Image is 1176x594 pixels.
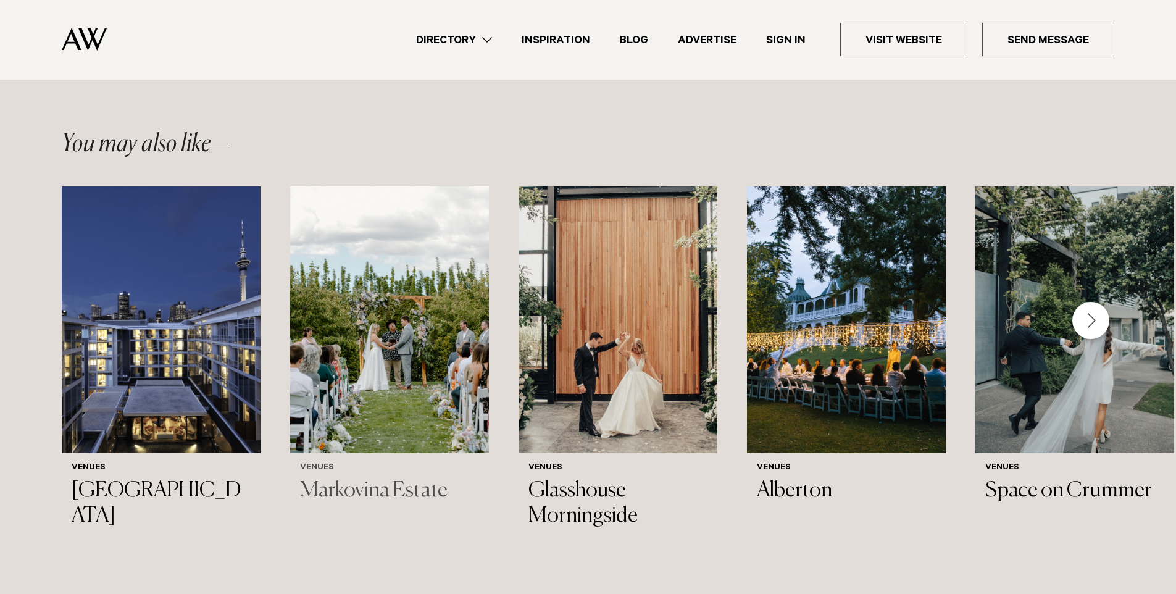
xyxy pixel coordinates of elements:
img: Just married at Glasshouse [519,186,717,453]
a: Blog [605,31,663,48]
h6: Venues [985,463,1164,474]
h2: You may also like [62,132,228,157]
a: Send Message [982,23,1114,56]
h3: Space on Crummer [985,479,1164,504]
h3: Alberton [757,479,936,504]
img: Fairy lights wedding reception [747,186,946,453]
a: Just married at Glasshouse Venues Glasshouse Morningside [519,186,717,538]
img: Ceremony styling at Markovina Estate [290,186,489,453]
h3: Glasshouse Morningside [528,479,707,529]
a: Ceremony styling at Markovina Estate Venues Markovina Estate [290,186,489,514]
h6: Venues [72,463,251,474]
img: Just married in Ponsonby [975,186,1174,453]
h6: Venues [300,463,479,474]
a: Inspiration [507,31,605,48]
a: Fairy lights wedding reception Venues Alberton [747,186,946,514]
a: Visit Website [840,23,967,56]
a: Advertise [663,31,751,48]
h3: [GEOGRAPHIC_DATA] [72,479,251,529]
h6: Venues [528,463,707,474]
img: Auckland Weddings Logo [62,28,107,51]
a: Directory [401,31,507,48]
a: Auckland Weddings Venues | Sofitel Auckland Viaduct Harbour Venues [GEOGRAPHIC_DATA] [62,186,261,538]
a: Sign In [751,31,820,48]
a: Just married in Ponsonby Venues Space on Crummer [975,186,1174,514]
h6: Venues [757,463,936,474]
img: Auckland Weddings Venues | Sofitel Auckland Viaduct Harbour [62,186,261,453]
h3: Markovina Estate [300,479,479,504]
